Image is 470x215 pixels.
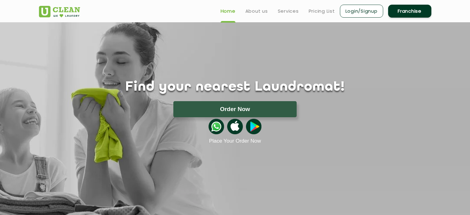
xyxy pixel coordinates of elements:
a: Franchise [388,5,431,18]
img: UClean Laundry and Dry Cleaning [39,6,80,17]
a: Home [221,7,235,15]
img: apple-icon.png [227,119,243,134]
a: About us [245,7,268,15]
img: playstoreicon.png [246,119,261,134]
img: whatsappicon.png [209,119,224,134]
a: Pricing List [309,7,335,15]
a: Services [278,7,299,15]
a: Login/Signup [340,5,383,18]
h1: Find your nearest Laundromat! [34,80,436,95]
a: Place Your Order Now [209,138,261,144]
button: Order Now [173,101,297,117]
